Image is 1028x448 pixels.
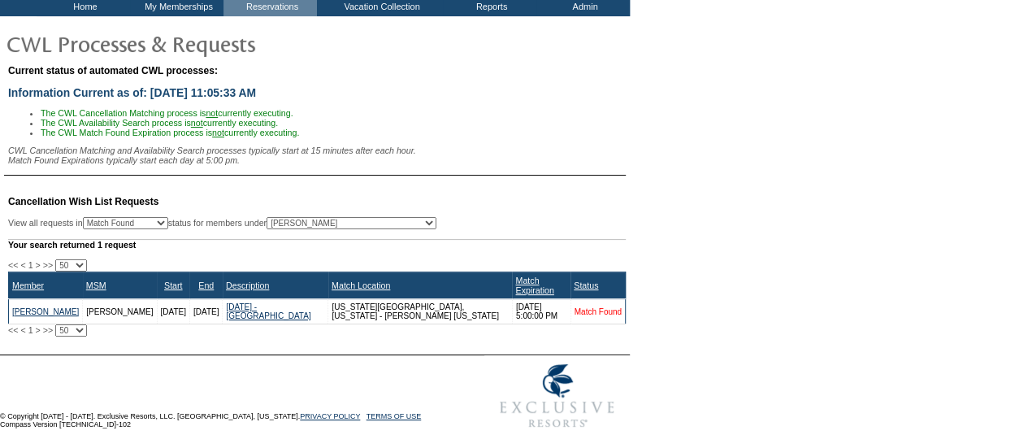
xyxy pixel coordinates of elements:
span: The CWL Availability Search process is currently executing. [41,118,278,128]
a: Match Found [575,307,622,316]
span: The CWL Cancellation Matching process is currently executing. [41,108,293,118]
td: [US_STATE][GEOGRAPHIC_DATA], [US_STATE] - [PERSON_NAME] [US_STATE] [328,299,512,324]
img: Exclusive Resorts [484,355,630,437]
td: [DATE] [157,299,189,324]
span: 1 [28,260,33,270]
span: > [36,325,41,335]
u: not [206,108,218,118]
a: Start [164,281,183,290]
u: not [191,118,203,128]
span: > [36,260,41,270]
span: < [20,260,25,270]
span: The CWL Match Found Expiration process is currently executing. [41,128,299,137]
span: >> [43,325,53,335]
a: PRIVACY POLICY [300,412,360,420]
div: CWL Cancellation Matching and Availability Search processes typically start at 15 minutes after e... [8,146,626,165]
a: Description [226,281,269,290]
a: MSM [86,281,106,290]
span: 1 [28,325,33,335]
span: Cancellation Wish List Requests [8,196,158,207]
td: [DATE] [189,299,222,324]
a: [DATE] - [GEOGRAPHIC_DATA] [226,302,310,320]
a: Member [12,281,44,290]
div: View all requests in status for members under [8,217,436,229]
span: Information Current as of: [DATE] 11:05:33 AM [8,86,256,99]
a: TERMS OF USE [367,412,422,420]
a: [PERSON_NAME] [12,307,79,316]
span: >> [43,260,53,270]
td: [PERSON_NAME] [83,299,157,324]
a: Match Location [332,281,390,290]
a: End [198,281,214,290]
span: << [8,325,18,335]
u: not [212,128,224,137]
a: Match Expiration [515,276,553,295]
span: << [8,260,18,270]
div: Your search returned 1 request [8,239,626,250]
td: [DATE] 5:00:00 PM [512,299,570,324]
span: < [20,325,25,335]
span: Current status of automated CWL processes: [8,65,218,76]
a: Status [574,281,598,290]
